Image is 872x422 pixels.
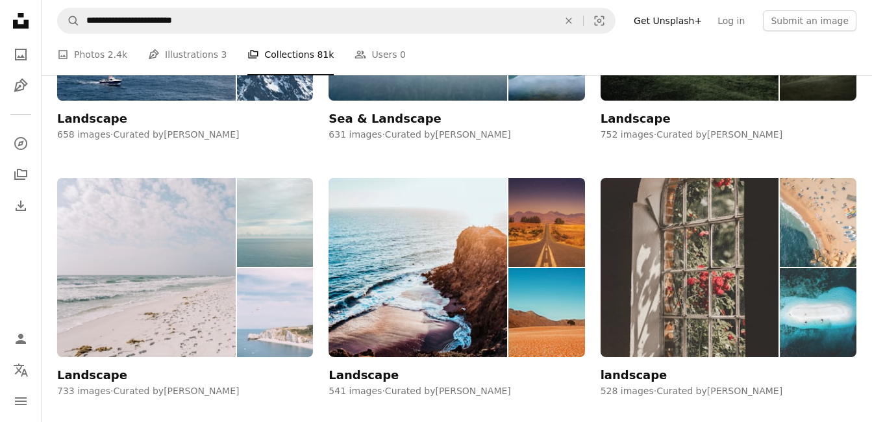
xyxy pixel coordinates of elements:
[601,178,856,382] a: landscape
[780,178,856,267] img: photo-1735732519861-3b67d0aee297
[601,178,779,357] img: photo-1736236657362-6c661d2b3afc
[57,8,616,34] form: Find visuals sitewide
[329,178,507,357] img: photo-1524547537221-65f2ae1f3b63
[8,357,34,383] button: Language
[780,268,856,357] img: photo-1736776256361-360f071c2540
[8,193,34,219] a: Download History
[601,129,856,142] div: 752 images · Curated by [PERSON_NAME]
[8,388,34,414] button: Menu
[57,34,127,75] a: Photos 2.4k
[329,367,399,383] div: Landscape
[8,73,34,99] a: Illustrations
[237,268,314,357] img: photo-1595925324535-7df87ec53632
[57,129,313,142] div: 658 images · Curated by [PERSON_NAME]
[626,10,710,31] a: Get Unsplash+
[237,178,314,267] img: photo-1581176512694-c56c5c731041
[554,8,583,33] button: Clear
[8,162,34,188] a: Collections
[601,385,856,398] div: 528 images · Curated by [PERSON_NAME]
[508,268,585,357] img: photo-1524735920540-f075d0678083
[601,111,671,127] div: Landscape
[57,178,236,357] img: photo-1710976329326-74c296903e1f
[400,47,406,62] span: 0
[8,326,34,352] a: Log in / Sign up
[763,10,856,31] button: Submit an image
[584,8,615,33] button: Visual search
[601,367,667,383] div: landscape
[329,111,442,127] div: Sea & Landscape
[508,178,585,267] img: photo-1524639099061-f8beec2b7538
[57,385,313,398] div: 733 images · Curated by [PERSON_NAME]
[329,129,584,142] div: 631 images · Curated by [PERSON_NAME]
[57,111,127,127] div: Landscape
[148,34,227,75] a: Illustrations 3
[57,367,127,383] div: Landscape
[58,8,80,33] button: Search Unsplash
[329,178,584,382] a: Landscape
[329,385,584,398] div: 541 images · Curated by [PERSON_NAME]
[355,34,406,75] a: Users 0
[221,47,227,62] span: 3
[8,8,34,36] a: Home — Unsplash
[108,47,127,62] span: 2.4k
[710,10,753,31] a: Log in
[57,178,313,382] a: Landscape
[8,130,34,156] a: Explore
[8,42,34,68] a: Photos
